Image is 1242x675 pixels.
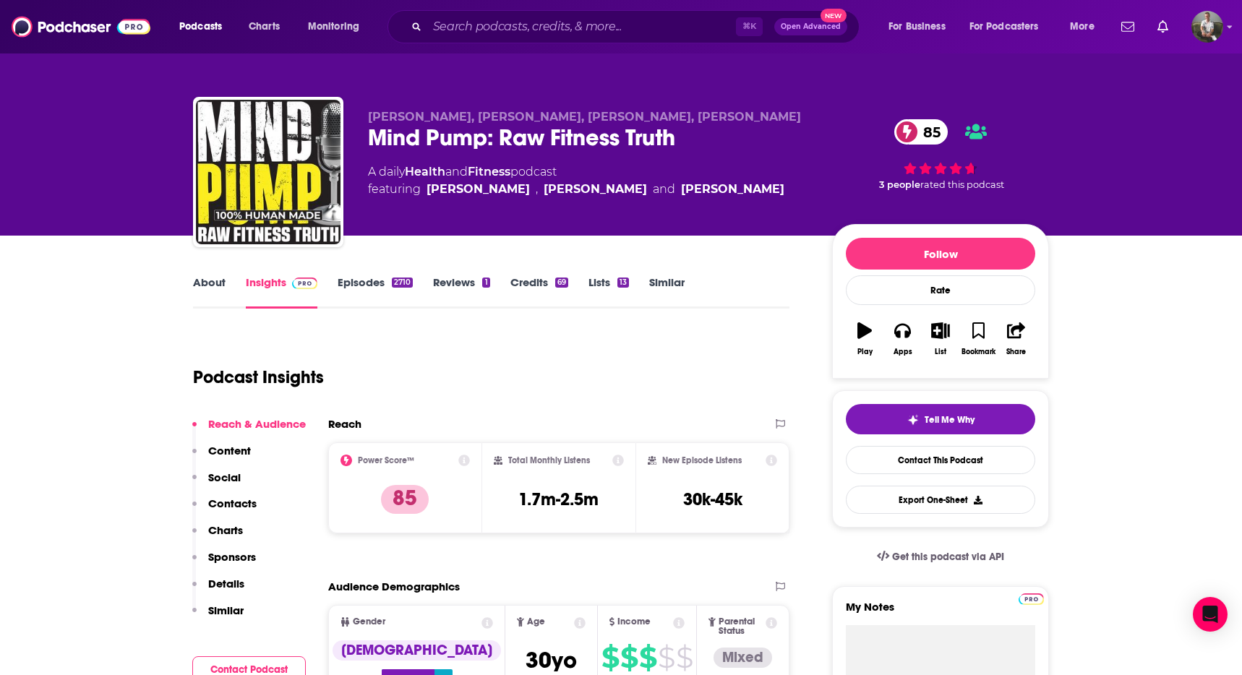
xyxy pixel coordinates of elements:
[208,417,306,431] p: Reach & Audience
[192,496,257,523] button: Contacts
[239,15,288,38] a: Charts
[192,550,256,577] button: Sponsors
[526,646,577,674] span: 30 yo
[508,455,590,465] h2: Total Monthly Listens
[617,617,651,627] span: Income
[544,181,647,198] a: Sal Di Stefano
[1115,14,1140,39] a: Show notifications dropdown
[883,313,921,365] button: Apps
[719,617,763,636] span: Parental Status
[920,179,1004,190] span: rated this podcast
[192,577,244,603] button: Details
[192,470,241,497] button: Social
[401,10,873,43] div: Search podcasts, credits, & more...
[192,523,243,550] button: Charts
[683,489,742,510] h3: 30k-45k
[482,278,489,288] div: 1
[857,348,873,356] div: Play
[821,9,847,22] span: New
[208,523,243,537] p: Charts
[969,17,1039,37] span: For Podcasters
[846,404,1035,434] button: tell me why sparkleTell Me Why
[208,470,241,484] p: Social
[353,617,385,627] span: Gender
[555,278,568,288] div: 69
[433,275,489,309] a: Reviews1
[368,163,784,198] div: A daily podcast
[1191,11,1223,43] img: User Profile
[328,580,460,593] h2: Audience Demographics
[1006,348,1026,356] div: Share
[192,444,251,470] button: Content
[392,278,413,288] div: 2710
[468,165,510,179] a: Fitness
[846,275,1035,305] div: Rate
[959,313,997,365] button: Bookmark
[1060,15,1113,38] button: open menu
[846,486,1035,514] button: Export One-Sheet
[208,603,244,617] p: Similar
[922,313,959,365] button: List
[208,550,256,564] p: Sponsors
[510,275,568,309] a: Credits69
[846,313,883,365] button: Play
[192,417,306,444] button: Reach & Audience
[249,17,280,37] span: Charts
[208,444,251,457] p: Content
[381,485,429,514] p: 85
[832,110,1049,199] div: 85 3 peoplerated this podcast
[518,489,599,510] h3: 1.7m-2.5m
[12,13,150,40] img: Podchaser - Follow, Share and Rate Podcasts
[1191,11,1223,43] span: Logged in as trevordhanson
[960,15,1060,38] button: open menu
[1019,591,1044,605] a: Pro website
[649,275,685,309] a: Similar
[536,181,538,198] span: ,
[179,17,222,37] span: Podcasts
[681,181,784,198] a: Justin Andrews
[208,496,257,510] p: Contacts
[193,366,324,388] h1: Podcast Insights
[879,179,920,190] span: 3 people
[588,275,629,309] a: Lists13
[1070,17,1095,37] span: More
[888,17,946,37] span: For Business
[292,278,317,289] img: Podchaser Pro
[894,119,948,145] a: 85
[1019,593,1044,605] img: Podchaser Pro
[338,275,413,309] a: Episodes2710
[368,181,784,198] span: featuring
[639,646,656,669] span: $
[298,15,378,38] button: open menu
[308,17,359,37] span: Monitoring
[962,348,995,356] div: Bookmark
[909,119,948,145] span: 85
[892,551,1004,563] span: Get this podcast via API
[846,600,1035,625] label: My Notes
[617,278,629,288] div: 13
[653,181,675,198] span: and
[1191,11,1223,43] button: Show profile menu
[658,646,674,669] span: $
[846,238,1035,270] button: Follow
[935,348,946,356] div: List
[925,414,975,426] span: Tell Me Why
[662,455,742,465] h2: New Episode Listens
[193,275,226,309] a: About
[774,18,847,35] button: Open AdvancedNew
[333,640,501,661] div: [DEMOGRAPHIC_DATA]
[998,313,1035,365] button: Share
[405,165,445,179] a: Health
[445,165,468,179] span: and
[620,646,638,669] span: $
[246,275,317,309] a: InsightsPodchaser Pro
[358,455,414,465] h2: Power Score™
[208,577,244,590] p: Details
[1193,597,1228,632] div: Open Intercom Messenger
[196,100,341,244] img: Mind Pump: Raw Fitness Truth
[736,17,763,36] span: ⌘ K
[601,646,619,669] span: $
[907,414,919,426] img: tell me why sparkle
[368,110,801,124] span: [PERSON_NAME], [PERSON_NAME], [PERSON_NAME], [PERSON_NAME]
